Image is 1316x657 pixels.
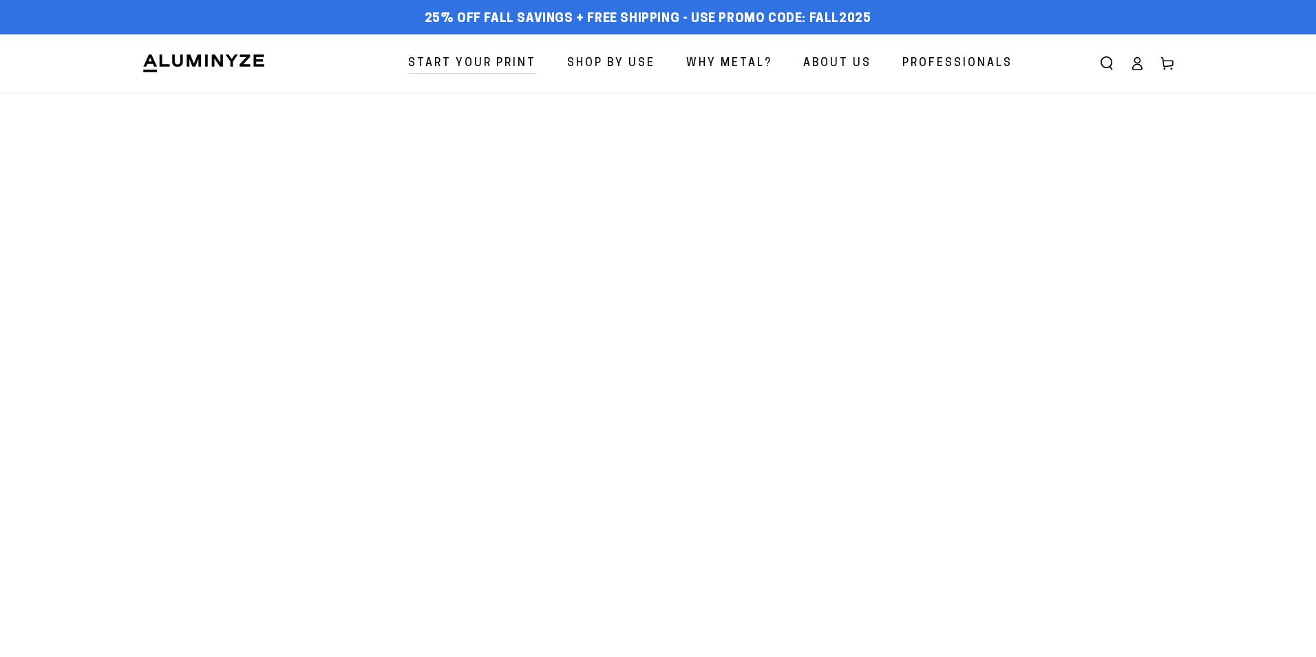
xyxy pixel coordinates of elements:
[686,54,772,74] span: Why Metal?
[793,45,882,82] a: About Us
[803,54,871,74] span: About Us
[398,45,546,82] a: Start Your Print
[142,53,266,74] img: Aluminyze
[892,45,1023,82] a: Professionals
[902,54,1012,74] span: Professionals
[1092,48,1122,79] summary: Search our site
[676,45,783,82] a: Why Metal?
[425,12,871,27] span: 25% off FALL Savings + Free Shipping - Use Promo Code: FALL2025
[567,54,655,74] span: Shop By Use
[408,54,536,74] span: Start Your Print
[557,45,666,82] a: Shop By Use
